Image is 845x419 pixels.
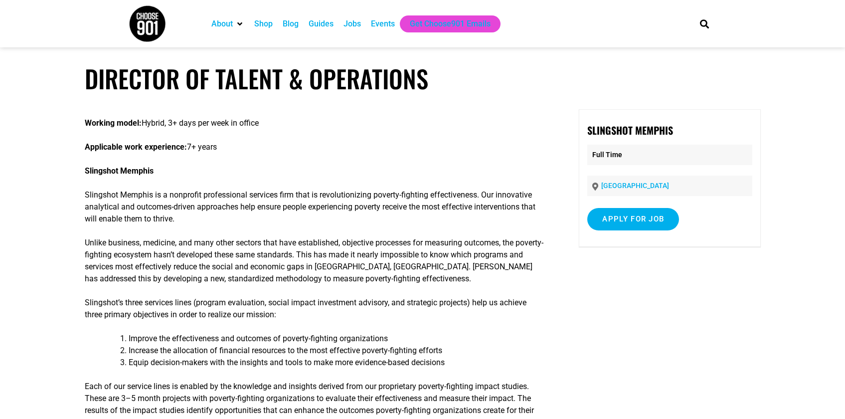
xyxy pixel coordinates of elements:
a: About [211,18,233,30]
p: Slingshot Memphis is a nonprofit professional services firm that is revolutionizing poverty-fight... [85,189,545,225]
a: [GEOGRAPHIC_DATA] [601,182,669,190]
p: Hybrid, 3+ days per week in office [85,117,545,129]
a: Guides [309,18,334,30]
p: Slingshot’s three services lines (program evaluation, social impact investment advisory, and stra... [85,297,545,321]
strong: Working model: [85,118,142,128]
div: About [206,15,249,32]
input: Apply for job [587,208,679,230]
strong: Slingshot Memphis [85,166,154,176]
a: Jobs [343,18,361,30]
a: Shop [254,18,273,30]
div: Search [696,15,712,32]
strong: Slingshot Memphis [587,123,673,138]
li: Equip decision-makers with the insights and tools to make more evidence-based decisions [129,357,545,369]
a: Events [371,18,395,30]
a: Get Choose901 Emails [410,18,491,30]
p: Full Time [587,145,752,165]
a: Blog [283,18,299,30]
strong: Applicable work experience: [85,142,187,152]
h1: Director of Talent & Operations [85,64,761,93]
li: Increase the allocation of financial resources to the most effective poverty-fighting efforts [129,345,545,357]
li: Improve the effectiveness and outcomes of poverty-fighting organizations [129,333,545,345]
nav: Main nav [206,15,683,32]
p: Unlike business, medicine, and many other sectors that have established, objective processes for ... [85,237,545,285]
p: 7+ years [85,141,545,153]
